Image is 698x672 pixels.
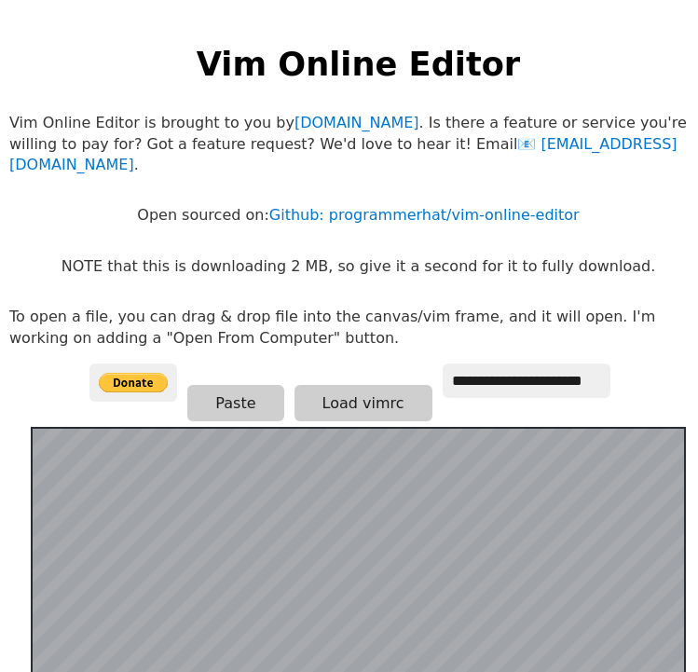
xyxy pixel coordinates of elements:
[294,385,432,421] button: Load vimrc
[9,135,677,173] a: [EMAIL_ADDRESS][DOMAIN_NAME]
[187,385,283,421] button: Paste
[137,205,579,226] p: Open sourced on:
[197,41,520,87] h1: Vim Online Editor
[269,206,580,224] a: Github: programmerhat/vim-online-editor
[62,256,655,277] p: NOTE that this is downloading 2 MB, so give it a second for it to fully download.
[294,114,419,131] a: [DOMAIN_NAME]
